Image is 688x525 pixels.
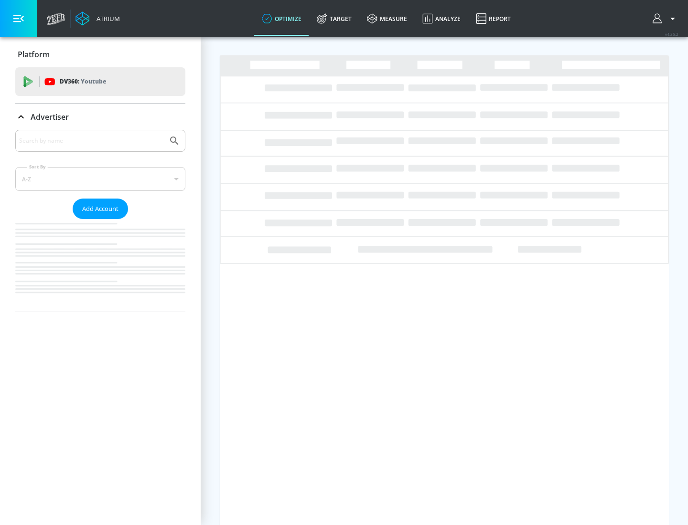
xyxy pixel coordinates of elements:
a: Target [309,1,359,36]
div: Advertiser [15,130,185,312]
nav: list of Advertiser [15,219,185,312]
span: v 4.25.2 [665,31,678,37]
a: optimize [254,1,309,36]
a: Report [468,1,518,36]
p: Youtube [81,76,106,86]
p: Advertiser [31,112,69,122]
label: Sort By [27,164,48,170]
div: DV360: Youtube [15,67,185,96]
span: Add Account [82,203,118,214]
div: A-Z [15,167,185,191]
div: Advertiser [15,104,185,130]
a: Analyze [415,1,468,36]
button: Add Account [73,199,128,219]
div: Atrium [93,14,120,23]
input: Search by name [19,135,164,147]
p: DV360: [60,76,106,87]
p: Platform [18,49,50,60]
div: Platform [15,41,185,68]
a: Atrium [75,11,120,26]
a: measure [359,1,415,36]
